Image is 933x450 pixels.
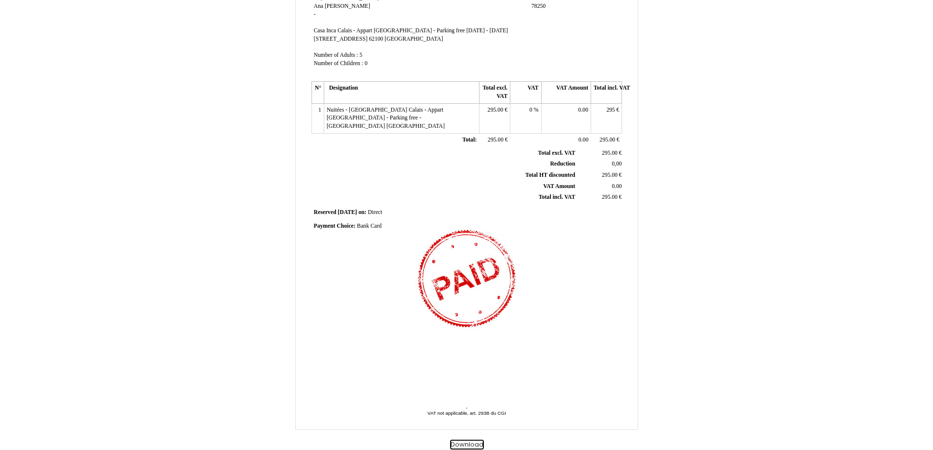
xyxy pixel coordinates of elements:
[384,36,443,42] span: [GEOGRAPHIC_DATA]
[338,209,357,215] span: [DATE]
[314,209,336,215] span: Reserved
[479,103,510,133] td: €
[606,107,615,113] span: 295
[314,223,356,229] span: Payment Choice:
[599,137,615,143] span: 295.00
[327,107,445,129] span: Nuitées - [GEOGRAPHIC_DATA] Calais - Appart [GEOGRAPHIC_DATA] - Parking free - [GEOGRAPHIC_DATA] ...
[488,137,503,143] span: 295.00
[324,82,479,103] th: Designation
[466,27,508,34] span: [DATE] - [DATE]
[359,52,362,58] span: 5
[538,150,575,156] span: Total excl. VAT
[311,103,324,133] td: 1
[602,194,618,200] span: 295.00
[550,161,575,167] span: Reduction
[368,209,382,215] span: Direct
[541,82,591,103] th: VAT Amount
[529,107,532,113] span: 0
[591,103,622,133] td: €
[357,223,382,229] span: Bank Card
[311,82,324,103] th: N°
[602,172,618,178] span: 295.00
[479,133,510,147] td: €
[577,170,623,181] td: €
[314,52,359,58] span: Number of Adults :
[314,27,465,34] span: Casa Inca Calais - Appart [GEOGRAPHIC_DATA] - Parking free
[577,148,623,159] td: €
[487,107,503,113] span: 295.00
[578,137,588,143] span: 0.00
[428,410,506,416] span: VAT not applicable, art. 293B du CGI
[450,440,484,450] button: Download
[462,137,477,143] span: Total:
[510,103,541,133] td: %
[359,209,366,215] span: on:
[531,3,546,9] span: 78250
[543,183,575,189] span: VAT Amount
[314,3,323,9] span: Ana
[612,183,622,189] span: 0.00
[314,60,363,67] span: Number of Children :
[314,11,316,18] span: -
[591,133,622,147] td: €
[539,194,575,200] span: Total incl. VAT
[479,82,510,103] th: Total excl. VAT
[314,36,368,42] span: [STREET_ADDRESS]
[577,192,623,203] td: €
[578,107,588,113] span: 0.00
[369,36,383,42] span: 62100
[591,82,622,103] th: Total incl. VAT
[602,150,618,156] span: 295.00
[466,405,467,410] span: -
[612,161,622,167] span: 0,00
[525,172,575,178] span: Total HT discounted
[364,60,367,67] span: 0
[325,3,370,9] span: [PERSON_NAME]
[510,82,541,103] th: VAT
